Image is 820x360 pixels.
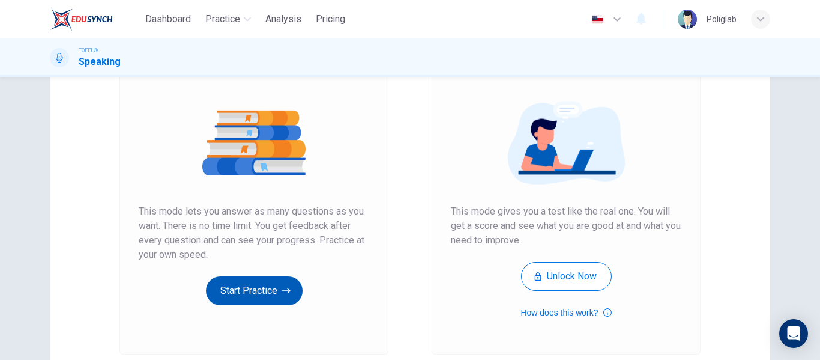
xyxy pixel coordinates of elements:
[779,319,808,348] div: Open Intercom Messenger
[678,10,697,29] img: Profile picture
[451,204,681,248] span: This mode gives you a test like the real one. You will get a score and see what you are good at a...
[145,12,191,26] span: Dashboard
[520,305,611,320] button: How does this work?
[261,8,306,30] button: Analysis
[139,204,369,262] span: This mode lets you answer as many questions as you want. There is no time limit. You get feedback...
[50,7,113,31] img: EduSynch logo
[140,8,196,30] button: Dashboard
[50,7,140,31] a: EduSynch logo
[265,12,301,26] span: Analysis
[316,12,345,26] span: Pricing
[311,8,350,30] button: Pricing
[79,55,121,69] h1: Speaking
[79,46,98,55] span: TOEFL®
[200,8,256,30] button: Practice
[206,276,303,305] button: Start Practice
[205,12,240,26] span: Practice
[521,262,612,291] button: Unlock Now
[707,12,737,26] div: Poliglab
[590,15,605,24] img: en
